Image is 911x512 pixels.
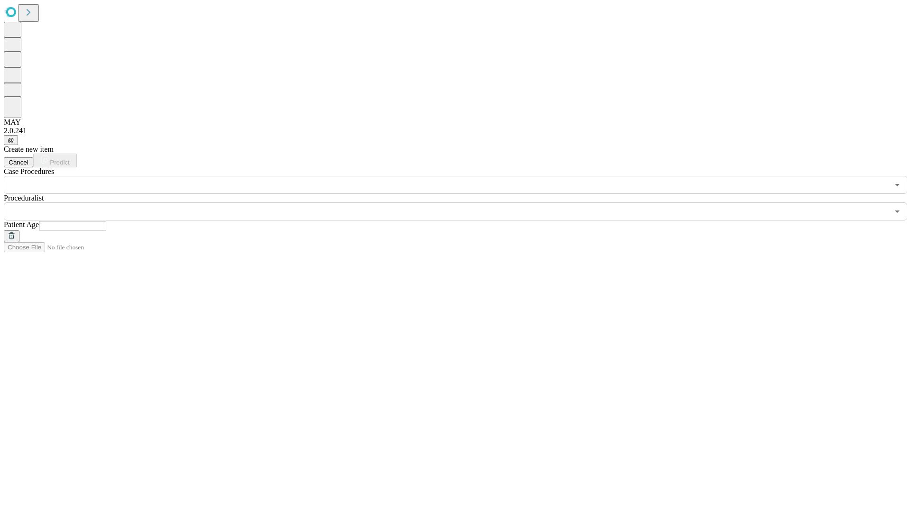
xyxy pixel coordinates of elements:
[4,167,54,175] span: Scheduled Procedure
[891,205,904,218] button: Open
[4,135,18,145] button: @
[4,157,33,167] button: Cancel
[4,220,39,229] span: Patient Age
[9,159,28,166] span: Cancel
[8,137,14,144] span: @
[33,154,77,167] button: Predict
[4,145,54,153] span: Create new item
[4,194,44,202] span: Proceduralist
[891,178,904,192] button: Open
[4,127,907,135] div: 2.0.241
[50,159,69,166] span: Predict
[4,118,907,127] div: MAY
